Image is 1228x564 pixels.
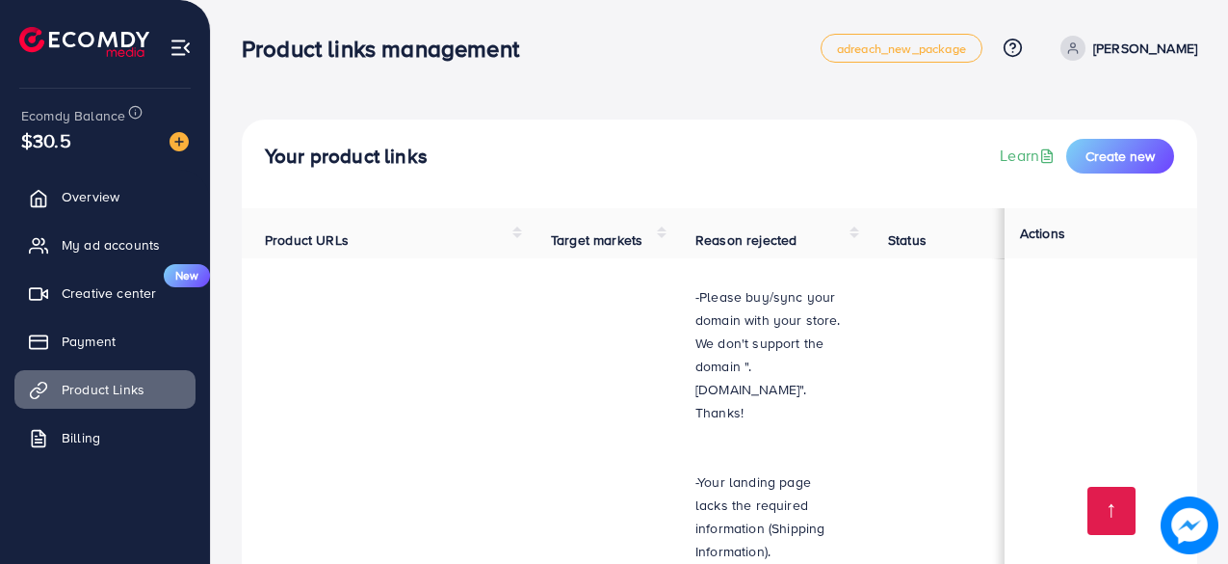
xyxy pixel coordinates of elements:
span: Create new [1085,147,1155,166]
span: Billing [62,428,100,447]
span: Payment [62,332,116,351]
img: logo [19,27,149,57]
a: Billing [14,418,196,457]
span: Status [888,230,927,250]
img: image [170,132,189,151]
a: Product Links [14,370,196,409]
img: menu [170,37,192,59]
a: Payment [14,322,196,361]
span: $30.5 [21,126,71,154]
button: Create new [1066,139,1174,174]
p: [PERSON_NAME] [1093,37,1197,60]
span: Creative center [62,283,156,303]
span: Please buy/sync your domain with your store. We don't support the domain ".[DOMAIN_NAME]". Thanks! [695,287,841,422]
span: -Your landing page lacks the required information (Shipping Information). [695,472,824,561]
h3: Product links management [242,35,535,63]
h4: Your product links [265,145,428,169]
a: Overview [14,177,196,216]
a: Learn [1000,145,1058,167]
p: - [695,285,842,424]
span: adreach_new_package [837,42,966,55]
a: Creative centerNew [14,274,196,312]
span: Product Links [62,380,144,399]
span: Ecomdy Balance [21,106,125,125]
span: Target markets [551,230,642,250]
span: Overview [62,187,119,206]
span: Product URLs [265,230,349,250]
span: My ad accounts [62,235,160,255]
a: adreach_new_package [821,34,982,63]
span: Reason rejected [695,230,797,250]
a: My ad accounts [14,226,196,264]
span: New [164,264,210,287]
a: [PERSON_NAME] [1053,36,1197,61]
span: Actions [1020,224,1065,243]
img: image [1161,497,1218,554]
